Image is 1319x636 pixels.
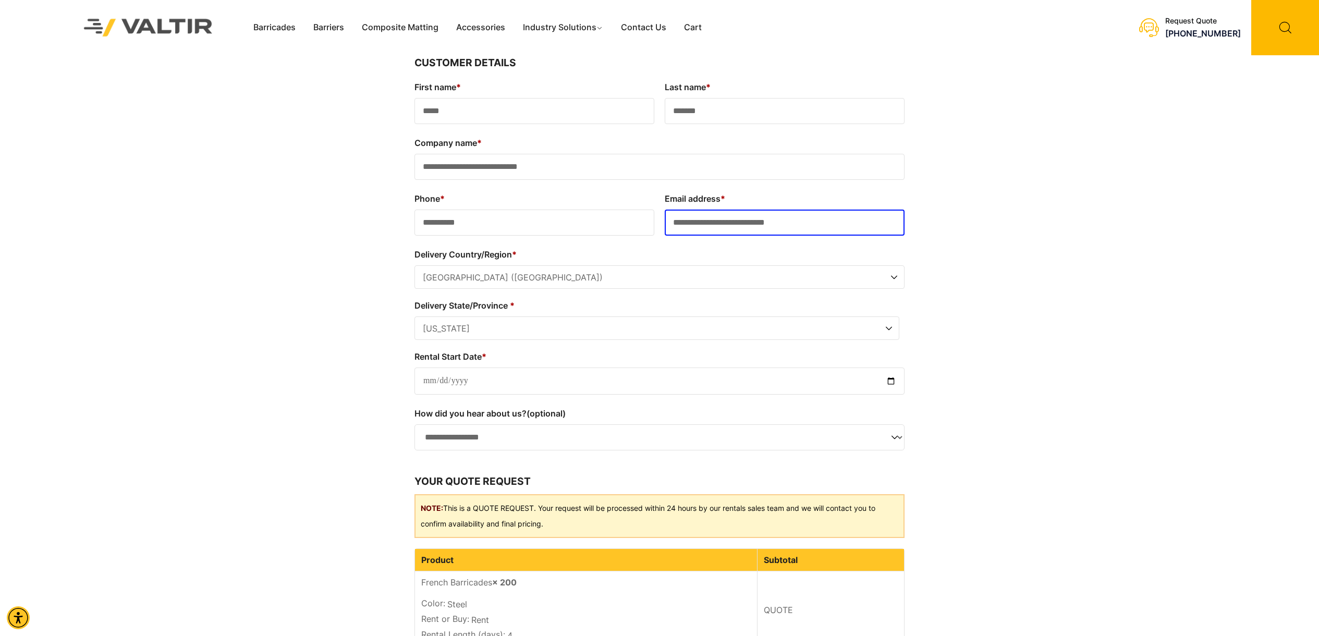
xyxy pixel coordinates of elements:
dt: Color: [421,597,445,609]
label: First name [414,79,654,95]
span: Delivery State/Province [414,316,899,340]
span: United States (US) [415,266,904,289]
a: Barricades [245,20,304,35]
a: Industry Solutions [514,20,613,35]
label: Delivery State/Province [414,297,899,314]
abbr: required [477,138,482,148]
span: (optional) [527,408,566,419]
strong: × 200 [492,577,517,588]
th: Product [415,549,758,571]
p: Steel [421,597,751,613]
img: Valtir Rentals [70,5,226,50]
a: Cart [675,20,711,35]
label: Rental Start Date [414,348,905,365]
b: NOTE: [421,504,443,512]
dt: Rent or Buy: [421,613,469,625]
h3: Your quote request [414,474,905,490]
a: Barriers [304,20,353,35]
div: Request Quote [1165,17,1241,26]
h3: Customer Details [414,55,905,71]
label: Last name [665,79,905,95]
label: Phone [414,190,654,207]
label: Email address [665,190,905,207]
div: Accessibility Menu [7,606,30,629]
abbr: required [512,249,517,260]
a: Accessories [447,20,514,35]
label: Company name [414,134,905,151]
a: Contact Us [612,20,675,35]
label: Delivery Country/Region [414,246,905,263]
a: call (888) 496-3625 [1165,28,1241,39]
p: Rent [421,613,751,628]
a: Composite Matting [353,20,447,35]
abbr: required [482,351,486,362]
span: Delivery Country/Region [414,265,905,289]
label: How did you hear about us? [414,405,905,422]
abbr: required [456,82,461,92]
abbr: required [440,193,445,204]
div: This is a QUOTE REQUEST. Your request will be processed within 24 hours by our rentals sales team... [414,494,905,538]
abbr: required [706,82,711,92]
abbr: required [720,193,725,204]
th: Subtotal [758,549,904,571]
abbr: required [510,300,515,311]
span: California [415,317,899,340]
